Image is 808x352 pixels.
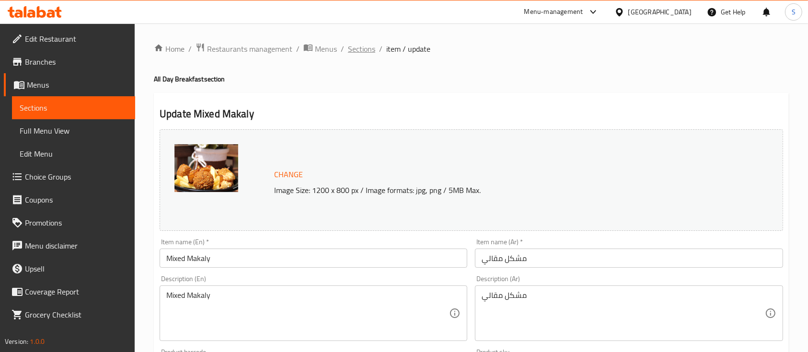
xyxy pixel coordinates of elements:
[154,43,789,55] nav: breadcrumb
[4,234,135,257] a: Menu disclaimer
[196,43,292,55] a: Restaurants management
[25,171,127,182] span: Choice Groups
[25,286,127,297] span: Coverage Report
[174,144,238,192] img: blob_637785543852457053
[207,43,292,55] span: Restaurants management
[20,102,127,114] span: Sections
[4,27,135,50] a: Edit Restaurant
[25,309,127,320] span: Grocery Checklist
[27,79,127,91] span: Menus
[270,165,307,184] button: Change
[12,119,135,142] a: Full Menu View
[348,43,375,55] a: Sections
[303,43,337,55] a: Menus
[30,335,45,348] span: 1.0.0
[4,303,135,326] a: Grocery Checklist
[5,335,28,348] span: Version:
[386,43,430,55] span: item / update
[379,43,382,55] li: /
[4,73,135,96] a: Menus
[296,43,300,55] li: /
[166,291,449,336] textarea: Mixed Makaly
[25,263,127,274] span: Upsell
[25,194,127,205] span: Coupons
[12,96,135,119] a: Sections
[160,107,783,121] h2: Update Mixed Makaly
[188,43,192,55] li: /
[792,7,796,17] span: S
[25,217,127,228] span: Promotions
[25,56,127,68] span: Branches
[25,33,127,45] span: Edit Restaurant
[524,6,583,18] div: Menu-management
[160,249,467,268] input: Enter name En
[20,148,127,159] span: Edit Menu
[274,168,303,182] span: Change
[315,43,337,55] span: Menus
[154,43,185,55] a: Home
[4,165,135,188] a: Choice Groups
[20,125,127,136] span: Full Menu View
[341,43,344,55] li: /
[4,257,135,280] a: Upsell
[4,50,135,73] a: Branches
[628,7,692,17] div: [GEOGRAPHIC_DATA]
[270,184,716,196] p: Image Size: 1200 x 800 px / Image formats: jpg, png / 5MB Max.
[475,249,783,268] input: Enter name Ar
[4,280,135,303] a: Coverage Report
[154,74,789,84] h4: All Day Breakfast section
[25,240,127,251] span: Menu disclaimer
[12,142,135,165] a: Edit Menu
[482,291,764,336] textarea: مشكل مقالي
[4,211,135,234] a: Promotions
[4,188,135,211] a: Coupons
